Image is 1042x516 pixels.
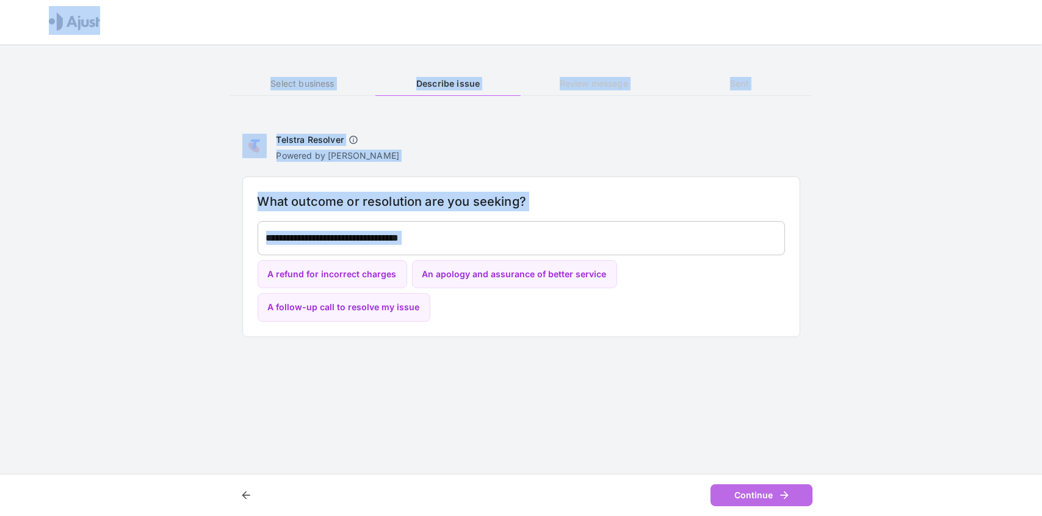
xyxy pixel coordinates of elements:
[230,77,375,90] h6: Select business
[49,12,100,31] img: Ajust
[258,293,430,322] button: A follow-up call to resolve my issue
[258,192,785,211] h6: What outcome or resolution are you seeking?
[258,260,407,289] button: A refund for incorrect charges
[667,77,812,90] h6: Sent
[412,260,617,289] button: An apology and assurance of better service
[242,134,267,158] img: Telstra
[521,77,667,90] h6: Review message
[711,484,812,507] button: Continue
[375,77,521,90] h6: Describe issue
[277,134,344,146] h6: Telstra Resolver
[277,150,400,162] p: Powered by [PERSON_NAME]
